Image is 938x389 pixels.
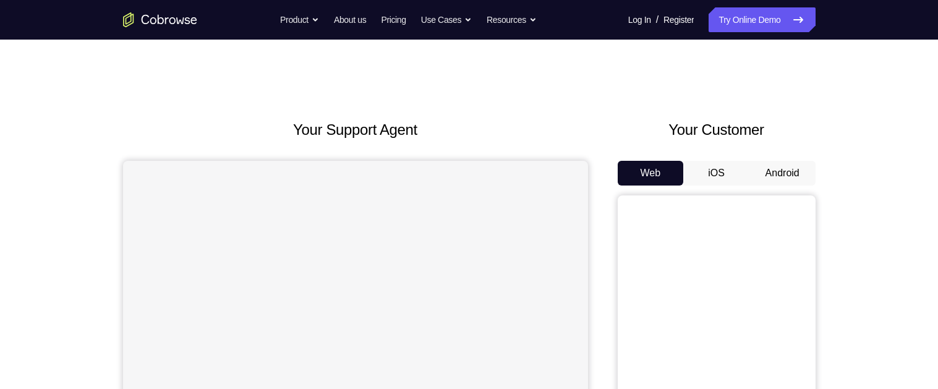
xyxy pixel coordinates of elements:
button: Resources [487,7,537,32]
button: iOS [683,161,749,186]
a: Register [663,7,694,32]
a: Go to the home page [123,12,197,27]
button: Use Cases [421,7,472,32]
button: Android [749,161,816,186]
a: Try Online Demo [709,7,815,32]
button: Product [280,7,319,32]
h2: Your Customer [618,119,816,141]
span: / [656,12,659,27]
a: About us [334,7,366,32]
a: Pricing [381,7,406,32]
button: Web [618,161,684,186]
a: Log In [628,7,651,32]
h2: Your Support Agent [123,119,588,141]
